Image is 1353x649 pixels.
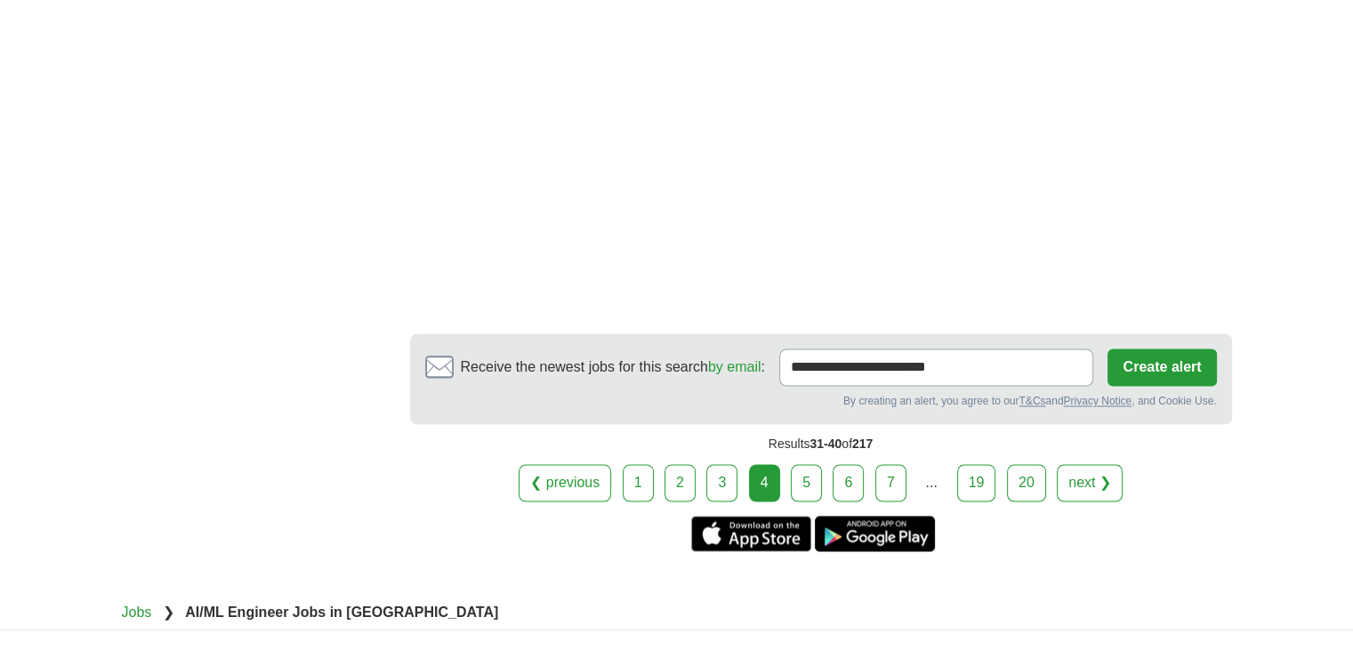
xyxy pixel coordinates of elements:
span: ❯ [163,604,174,619]
a: 2 [664,464,696,501]
a: 6 [833,464,864,501]
span: 31-40 [809,437,842,451]
strong: AI/ML Engineer Jobs in [GEOGRAPHIC_DATA] [185,604,498,619]
a: 7 [875,464,906,501]
a: Privacy Notice [1063,395,1132,407]
a: 1 [623,464,654,501]
a: Get the iPhone app [691,516,811,551]
a: 3 [706,464,737,501]
a: next ❯ [1057,464,1123,501]
span: 217 [852,437,873,451]
a: T&Cs [1019,395,1045,407]
a: 19 [957,464,996,501]
a: 20 [1007,464,1046,501]
div: Results of [410,424,1232,464]
a: Get the Android app [815,516,935,551]
a: ❮ previous [519,464,611,501]
div: ... [914,465,949,501]
a: by email [708,359,761,374]
a: Jobs [122,604,152,619]
div: 4 [749,464,780,501]
button: Create alert [1107,349,1216,386]
a: 5 [791,464,822,501]
div: By creating an alert, you agree to our and , and Cookie Use. [425,393,1217,409]
span: Receive the newest jobs for this search : [461,357,765,378]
